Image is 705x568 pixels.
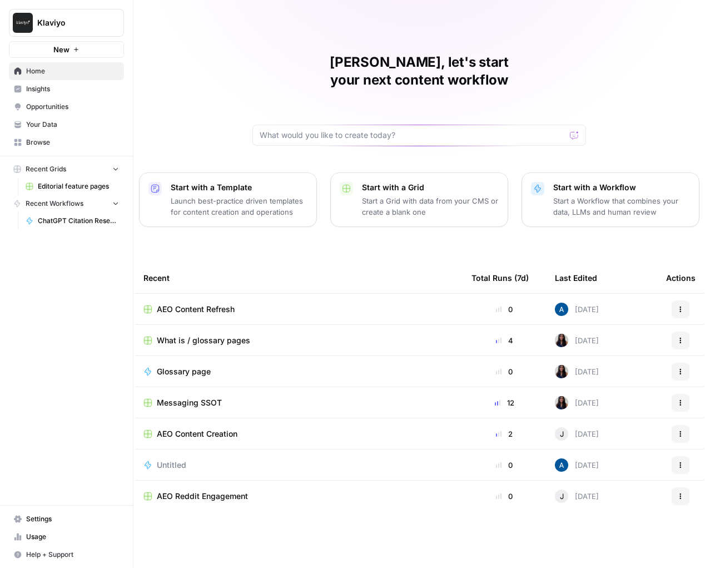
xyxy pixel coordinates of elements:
div: 2 [471,428,537,439]
div: 4 [471,335,537,346]
img: rox323kbkgutb4wcij4krxobkpon [555,396,568,409]
a: Opportunities [9,98,124,116]
img: rox323kbkgutb4wcij4krxobkpon [555,365,568,378]
a: AEO Content Creation [143,428,454,439]
button: Start with a WorkflowStart a Workflow that combines your data, LLMs and human review [522,172,699,227]
span: Glossary page [157,366,211,377]
div: [DATE] [555,334,599,347]
span: Insights [26,84,119,94]
h1: [PERSON_NAME], let's start your next content workflow [252,53,586,89]
img: he81ibor8lsei4p3qvg4ugbvimgp [555,303,568,316]
button: Recent Workflows [9,195,124,212]
p: Launch best-practice driven templates for content creation and operations [171,195,307,218]
div: Total Runs (7d) [471,263,529,293]
input: What would you like to create today? [260,130,565,141]
div: [DATE] [555,427,599,441]
div: [DATE] [555,458,599,472]
a: Your Data [9,116,124,134]
div: Last Edited [555,263,597,293]
div: [DATE] [555,490,599,503]
a: Editorial feature pages [21,177,124,195]
a: Messaging SSOT [143,397,454,408]
div: 12 [471,397,537,408]
a: Untitled [143,460,454,471]
a: Glossary page [143,366,454,377]
span: Usage [26,532,119,542]
img: rox323kbkgutb4wcij4krxobkpon [555,334,568,347]
span: What is / glossary pages [157,335,250,346]
a: AEO Content Refresh [143,304,454,315]
div: [DATE] [555,365,599,378]
a: Settings [9,510,124,528]
span: AEO Content Refresh [157,304,235,315]
a: AEO Reddit Engagement [143,491,454,502]
p: Start with a Template [171,182,307,193]
span: Opportunities [26,102,119,112]
a: ChatGPT Citation Research [21,212,124,230]
span: New [53,44,69,55]
p: Start a Grid with data from your CMS or create a blank one [362,195,499,218]
button: Recent Grids [9,161,124,177]
span: Editorial feature pages [38,181,119,191]
div: 0 [471,366,537,377]
div: [DATE] [555,303,599,316]
div: Recent [143,263,454,293]
img: he81ibor8lsei4p3qvg4ugbvimgp [555,458,568,472]
a: What is / glossary pages [143,335,454,346]
span: Untitled [157,460,186,471]
span: J [560,428,564,439]
button: Start with a TemplateLaunch best-practice driven templates for content creation and operations [139,172,317,227]
span: AEO Reddit Engagement [157,491,248,502]
a: Usage [9,528,124,546]
span: Messaging SSOT [157,397,222,408]
span: Recent Grids [26,164,66,174]
span: Browse [26,137,119,147]
span: Recent Workflows [26,199,83,209]
span: AEO Content Creation [157,428,237,439]
div: 0 [471,460,537,471]
span: Home [26,66,119,76]
span: Help + Support [26,550,119,560]
span: J [560,491,564,502]
p: Start with a Workflow [553,182,690,193]
span: Klaviyo [37,17,105,28]
button: Start with a GridStart a Grid with data from your CMS or create a blank one [330,172,508,227]
button: Help + Support [9,546,124,564]
span: ChatGPT Citation Research [38,216,119,226]
img: Klaviyo Logo [13,13,33,33]
a: Browse [9,134,124,151]
div: [DATE] [555,396,599,409]
button: Workspace: Klaviyo [9,9,124,37]
span: Your Data [26,120,119,130]
div: Actions [666,263,696,293]
button: New [9,41,124,58]
div: 0 [471,491,537,502]
span: Settings [26,514,119,524]
p: Start with a Grid [362,182,499,193]
p: Start a Workflow that combines your data, LLMs and human review [553,195,690,218]
div: 0 [471,304,537,315]
a: Home [9,62,124,80]
a: Insights [9,80,124,98]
